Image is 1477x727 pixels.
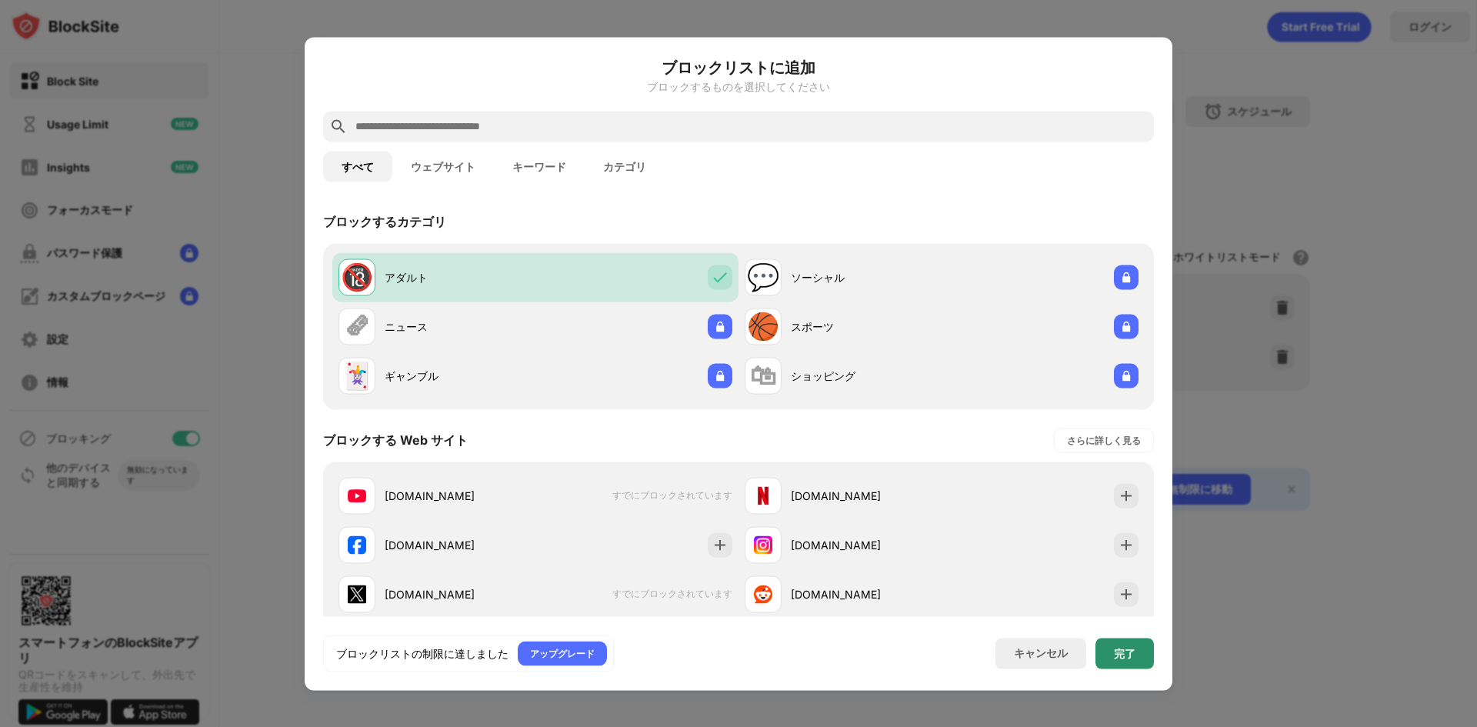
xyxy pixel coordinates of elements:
img: favicons [348,585,366,603]
div: 🏀 [747,311,779,342]
div: ソーシャル [791,269,942,285]
div: ブロックリストの制限に達しました [336,645,508,661]
div: 🗞 [344,311,370,342]
div: ブロックするカテゴリ [323,213,446,230]
div: スポーツ [791,318,942,335]
div: 💬 [747,262,779,293]
div: 完了 [1114,647,1135,659]
div: ギャンブル [385,368,535,384]
div: 🛍 [750,360,776,392]
img: search.svg [329,117,348,135]
img: favicons [754,535,772,554]
button: カテゴリ [585,151,665,182]
div: キャンセル [1014,646,1068,661]
div: ショッピング [791,368,942,384]
div: 🃏 [341,360,373,392]
div: [DOMAIN_NAME] [791,586,942,602]
span: すでにブロックされています [612,588,732,601]
div: [DOMAIN_NAME] [791,537,942,553]
img: favicons [754,486,772,505]
div: アダルト [385,269,535,285]
div: ブロックするものを選択してください [323,80,1154,92]
div: アップグレード [530,645,595,661]
div: [DOMAIN_NAME] [385,488,535,504]
button: キーワード [494,151,585,182]
div: ブロックする Web サイト [323,432,468,449]
div: ニュース [385,318,535,335]
button: ウェブサイト [392,151,494,182]
div: [DOMAIN_NAME] [385,586,535,602]
div: さらに詳しく見る [1067,432,1141,448]
h6: ブロックリストに追加 [323,55,1154,78]
img: favicons [348,486,366,505]
img: favicons [754,585,772,603]
img: favicons [348,535,366,554]
div: 🔞 [341,262,373,293]
div: [DOMAIN_NAME] [791,488,942,504]
span: すでにブロックされています [612,489,732,502]
button: すべて [323,151,392,182]
div: [DOMAIN_NAME] [385,537,535,553]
